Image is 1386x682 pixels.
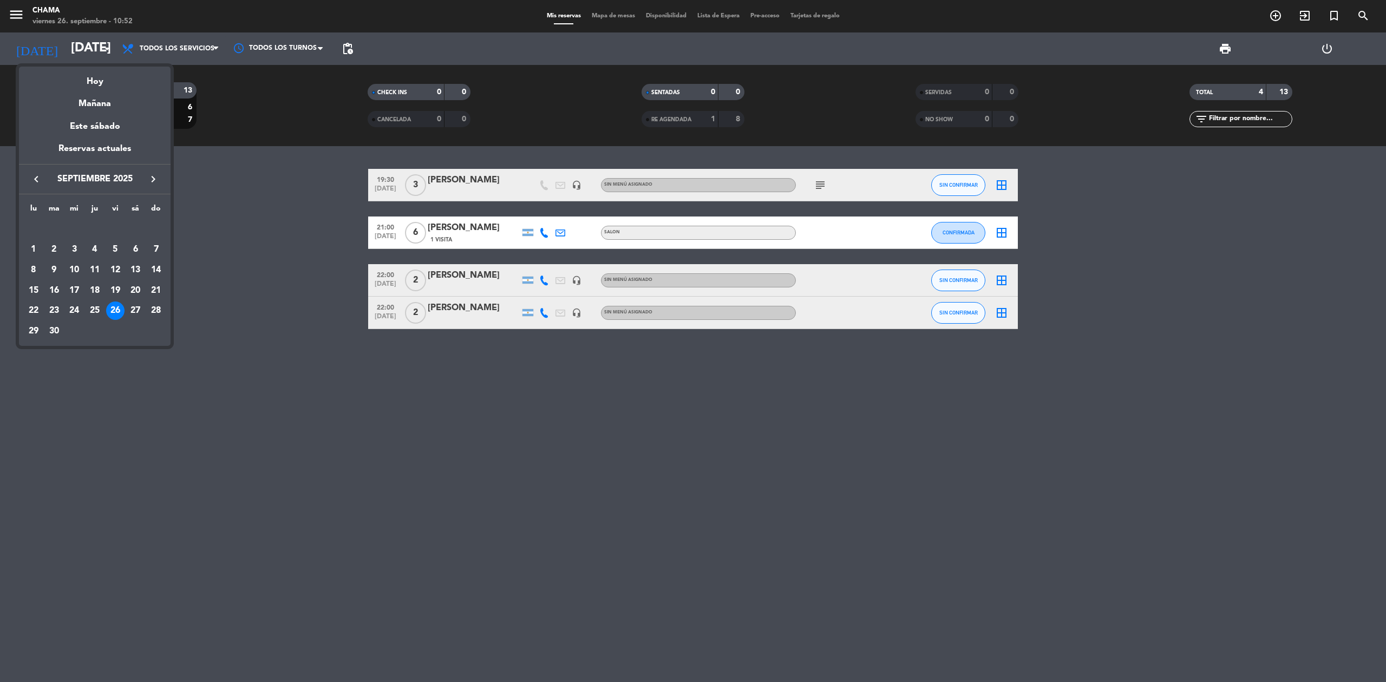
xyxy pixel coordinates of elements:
[46,172,143,186] span: septiembre 2025
[126,281,145,300] div: 20
[64,202,84,219] th: miércoles
[126,261,145,279] div: 13
[84,202,105,219] th: jueves
[64,280,84,301] td: 17 de septiembre de 2025
[45,240,63,259] div: 2
[86,240,104,259] div: 4
[64,300,84,321] td: 24 de septiembre de 2025
[105,280,126,301] td: 19 de septiembre de 2025
[23,321,44,342] td: 29 de septiembre de 2025
[19,112,171,142] div: Este sábado
[147,173,160,186] i: keyboard_arrow_right
[19,89,171,111] div: Mañana
[30,173,43,186] i: keyboard_arrow_left
[44,280,64,301] td: 16 de septiembre de 2025
[106,240,125,259] div: 5
[105,300,126,321] td: 26 de septiembre de 2025
[64,239,84,260] td: 3 de septiembre de 2025
[86,261,104,279] div: 11
[105,260,126,280] td: 12 de septiembre de 2025
[24,240,43,259] div: 1
[23,219,166,240] td: SEP.
[147,301,165,320] div: 28
[23,260,44,280] td: 8 de septiembre de 2025
[23,280,44,301] td: 15 de septiembre de 2025
[126,300,146,321] td: 27 de septiembre de 2025
[147,240,165,259] div: 7
[24,322,43,340] div: 29
[106,261,125,279] div: 12
[44,239,64,260] td: 2 de septiembre de 2025
[27,172,46,186] button: keyboard_arrow_left
[105,239,126,260] td: 5 de septiembre de 2025
[84,280,105,301] td: 18 de septiembre de 2025
[45,301,63,320] div: 23
[126,301,145,320] div: 27
[65,281,83,300] div: 17
[147,281,165,300] div: 21
[84,239,105,260] td: 4 de septiembre de 2025
[45,281,63,300] div: 16
[146,202,166,219] th: domingo
[45,322,63,340] div: 30
[146,300,166,321] td: 28 de septiembre de 2025
[44,260,64,280] td: 9 de septiembre de 2025
[65,240,83,259] div: 3
[64,260,84,280] td: 10 de septiembre de 2025
[146,280,166,301] td: 21 de septiembre de 2025
[126,239,146,260] td: 6 de septiembre de 2025
[106,281,125,300] div: 19
[44,321,64,342] td: 30 de septiembre de 2025
[146,239,166,260] td: 7 de septiembre de 2025
[23,239,44,260] td: 1 de septiembre de 2025
[23,300,44,321] td: 22 de septiembre de 2025
[86,281,104,300] div: 18
[84,300,105,321] td: 25 de septiembre de 2025
[19,67,171,89] div: Hoy
[24,301,43,320] div: 22
[44,202,64,219] th: martes
[86,301,104,320] div: 25
[24,281,43,300] div: 15
[65,301,83,320] div: 24
[24,261,43,279] div: 8
[126,260,146,280] td: 13 de septiembre de 2025
[143,172,163,186] button: keyboard_arrow_right
[23,202,44,219] th: lunes
[19,142,171,164] div: Reservas actuales
[126,280,146,301] td: 20 de septiembre de 2025
[105,202,126,219] th: viernes
[126,202,146,219] th: sábado
[65,261,83,279] div: 10
[44,300,64,321] td: 23 de septiembre de 2025
[146,260,166,280] td: 14 de septiembre de 2025
[45,261,63,279] div: 9
[126,240,145,259] div: 6
[106,301,125,320] div: 26
[84,260,105,280] td: 11 de septiembre de 2025
[147,261,165,279] div: 14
